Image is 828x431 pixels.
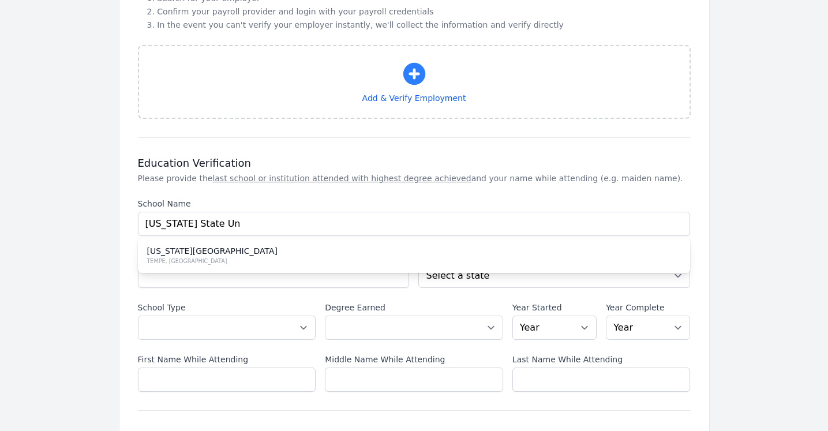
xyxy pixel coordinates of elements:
div: TEMPE, [GEOGRAPHIC_DATA] [147,257,681,266]
label: Year Complete [606,302,690,313]
label: Middle Name While Attending [325,354,503,365]
button: Add & Verify Employment [138,45,691,119]
label: Degree Earned [325,302,503,313]
li: Confirm your payroll provider and login with your payroll credentials [147,5,691,18]
span: Please provide the and your name while attending (e.g. maiden name). [138,174,683,183]
label: School Name [138,198,691,209]
input: Search by a school name [138,212,691,236]
label: Year Started [512,302,597,313]
h3: Education Verification [138,156,691,170]
label: First Name While Attending [138,354,316,365]
label: School Type [138,302,316,313]
div: [US_STATE][GEOGRAPHIC_DATA] [147,245,681,257]
li: In the event you can't verify your employer instantly, we'll collect the information and verify d... [147,18,691,32]
u: last school or institution attended with highest degree achieved [212,174,471,183]
span: Add & Verify Employment [153,92,676,104]
label: Last Name While Attending [512,354,691,365]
